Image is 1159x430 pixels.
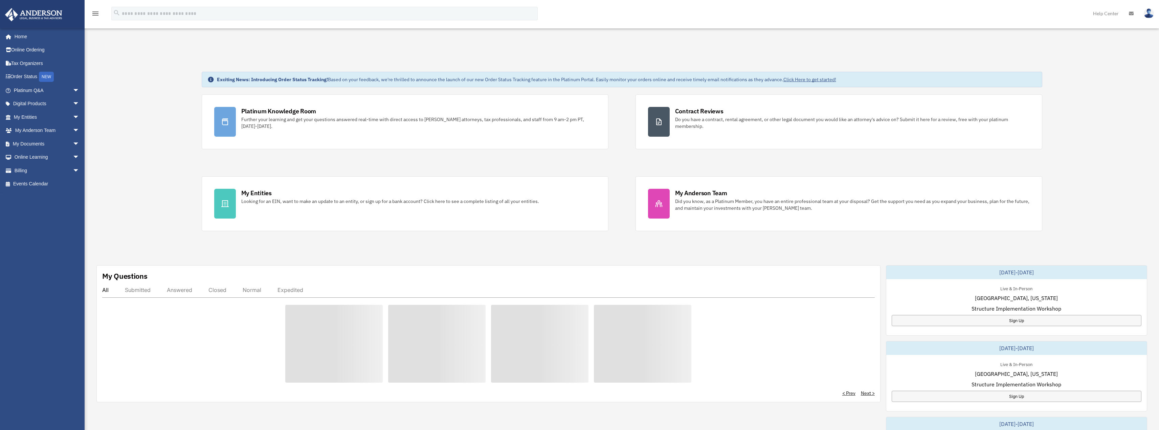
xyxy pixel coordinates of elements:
[113,9,120,17] i: search
[73,151,86,164] span: arrow_drop_down
[208,287,226,293] div: Closed
[3,8,64,21] img: Anderson Advisors Platinum Portal
[5,110,90,124] a: My Entitiesarrow_drop_down
[217,76,328,83] strong: Exciting News: Introducing Order Status Tracking!
[5,70,90,84] a: Order StatusNEW
[5,124,90,137] a: My Anderson Teamarrow_drop_down
[5,30,86,43] a: Home
[39,72,54,82] div: NEW
[73,137,86,151] span: arrow_drop_down
[73,124,86,138] span: arrow_drop_down
[5,56,90,70] a: Tax Organizers
[5,151,90,164] a: Online Learningarrow_drop_down
[73,110,86,124] span: arrow_drop_down
[73,84,86,97] span: arrow_drop_down
[995,285,1038,292] div: Live & In-Person
[842,390,855,397] a: < Prev
[5,137,90,151] a: My Documentsarrow_drop_down
[861,390,875,397] a: Next >
[91,12,99,18] a: menu
[886,266,1147,279] div: [DATE]-[DATE]
[102,287,109,293] div: All
[102,271,148,281] div: My Questions
[5,97,90,111] a: Digital Productsarrow_drop_down
[241,116,596,130] div: Further your learning and get your questions answered real-time with direct access to [PERSON_NAM...
[972,380,1061,388] span: Structure Implementation Workshop
[241,107,316,115] div: Platinum Knowledge Room
[975,294,1058,302] span: [GEOGRAPHIC_DATA], [US_STATE]
[675,198,1030,211] div: Did you know, as a Platinum Member, you have an entire professional team at your disposal? Get th...
[277,287,303,293] div: Expedited
[783,76,836,83] a: Click Here to get started!
[892,315,1141,326] a: Sign Up
[167,287,192,293] div: Answered
[975,370,1058,378] span: [GEOGRAPHIC_DATA], [US_STATE]
[5,177,90,191] a: Events Calendar
[675,189,727,197] div: My Anderson Team
[202,94,608,149] a: Platinum Knowledge Room Further your learning and get your questions answered real-time with dire...
[73,164,86,178] span: arrow_drop_down
[73,97,86,111] span: arrow_drop_down
[636,94,1042,149] a: Contract Reviews Do you have a contract, rental agreement, or other legal document you would like...
[886,341,1147,355] div: [DATE]-[DATE]
[125,287,151,293] div: Submitted
[5,43,90,57] a: Online Ordering
[91,9,99,18] i: menu
[636,176,1042,231] a: My Anderson Team Did you know, as a Platinum Member, you have an entire professional team at your...
[972,304,1061,313] span: Structure Implementation Workshop
[5,164,90,177] a: Billingarrow_drop_down
[675,116,1030,130] div: Do you have a contract, rental agreement, or other legal document you would like an attorney's ad...
[202,176,608,231] a: My Entities Looking for an EIN, want to make an update to an entity, or sign up for a bank accoun...
[1144,8,1154,18] img: User Pic
[241,198,539,205] div: Looking for an EIN, want to make an update to an entity, or sign up for a bank account? Click her...
[243,287,261,293] div: Normal
[995,360,1038,367] div: Live & In-Person
[217,76,836,83] div: Based on your feedback, we're thrilled to announce the launch of our new Order Status Tracking fe...
[5,84,90,97] a: Platinum Q&Aarrow_drop_down
[892,391,1141,402] a: Sign Up
[675,107,723,115] div: Contract Reviews
[241,189,272,197] div: My Entities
